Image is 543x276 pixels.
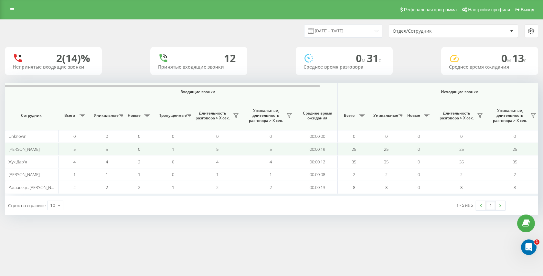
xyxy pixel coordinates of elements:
span: 0 [501,51,512,65]
span: 31 [367,51,381,65]
span: 13 [512,51,527,65]
span: 4 [73,159,76,165]
span: 2 [460,171,463,177]
span: 1 [106,171,108,177]
span: Реферальная программа [404,7,457,12]
span: 5 [73,146,76,152]
span: [PERSON_NAME] [8,146,40,152]
span: 4 [216,159,218,165]
span: Всего [61,113,78,118]
span: 25 [513,146,517,152]
span: 0 [216,133,218,139]
span: 2 [138,159,140,165]
span: 0 [172,171,174,177]
span: 0 [73,133,76,139]
span: 5 [106,146,108,152]
span: 2 [138,184,140,190]
span: 0 [356,51,367,65]
span: 0 [514,133,516,139]
span: Уникальные [94,113,117,118]
span: 5 [270,146,272,152]
span: 0 [418,133,420,139]
span: 25 [352,146,356,152]
span: 0 [270,133,272,139]
td: 00:00:12 [297,156,338,168]
span: 35 [384,159,389,165]
span: 1 [138,171,140,177]
span: Длительность разговора > Х сек. [194,111,231,121]
span: 8 [353,184,355,190]
span: 0 [385,133,388,139]
span: 1 [172,184,174,190]
div: 1 - 5 из 5 [456,202,473,208]
span: 8 [514,184,516,190]
span: [PERSON_NAME] [8,171,40,177]
span: Строк на странице [8,203,46,208]
span: 25 [384,146,389,152]
span: 4 [270,159,272,165]
span: 2 [73,184,76,190]
div: Отдел/Сотрудник [393,28,470,34]
span: 0 [172,133,174,139]
span: 0 [106,133,108,139]
iframe: Intercom live chat [521,239,537,255]
div: 10 [50,202,55,209]
span: 35 [459,159,464,165]
div: Непринятые входящие звонки [13,64,94,70]
span: 8 [460,184,463,190]
span: Среднее время ожидания [302,111,333,121]
span: 5 [216,146,218,152]
a: 1 [486,201,495,210]
span: 2 [514,171,516,177]
span: 0 [138,146,140,152]
td: 00:00:00 [297,130,338,143]
span: 0 [418,146,420,152]
span: Входящие звонки [75,89,321,94]
span: Всего [341,113,357,118]
div: 12 [224,52,236,64]
span: Уникальные [373,113,397,118]
span: 0 [353,133,355,139]
div: Среднее время разговора [303,64,385,70]
span: 2 [106,184,108,190]
div: 2 (14)% [56,52,90,64]
td: 00:00:19 [297,143,338,155]
span: Сотрудник [10,113,52,118]
span: 1 [216,171,218,177]
span: 0 [418,159,420,165]
span: Новые [126,113,142,118]
span: 1 [270,171,272,177]
span: c [524,57,527,64]
span: Настройки профиля [468,7,510,12]
span: Пропущенные [158,113,185,118]
span: 0 [418,171,420,177]
span: 1 [73,171,76,177]
span: 0 [460,133,463,139]
span: 0 [418,184,420,190]
td: 00:00:13 [297,181,338,193]
div: Среднее время ожидания [449,64,530,70]
span: Выход [521,7,534,12]
span: 1 [534,239,539,245]
span: 4 [106,159,108,165]
span: 2 [270,184,272,190]
span: Unknown [8,133,27,139]
span: Рашавець [PERSON_NAME] [8,184,61,190]
span: 25 [459,146,464,152]
span: 0 [172,159,174,165]
span: м [507,57,512,64]
span: Уникальные, длительность разговора > Х сек. [247,108,284,123]
span: Уникальные, длительность разговора > Х сек. [491,108,528,123]
td: 00:00:08 [297,168,338,181]
span: 35 [352,159,356,165]
span: Новые [406,113,422,118]
span: 2 [353,171,355,177]
span: Жук Дар'я [8,159,27,165]
span: 0 [138,133,140,139]
span: м [362,57,367,64]
span: 35 [513,159,517,165]
span: 2 [385,171,388,177]
span: c [378,57,381,64]
span: 2 [216,184,218,190]
span: 8 [385,184,388,190]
